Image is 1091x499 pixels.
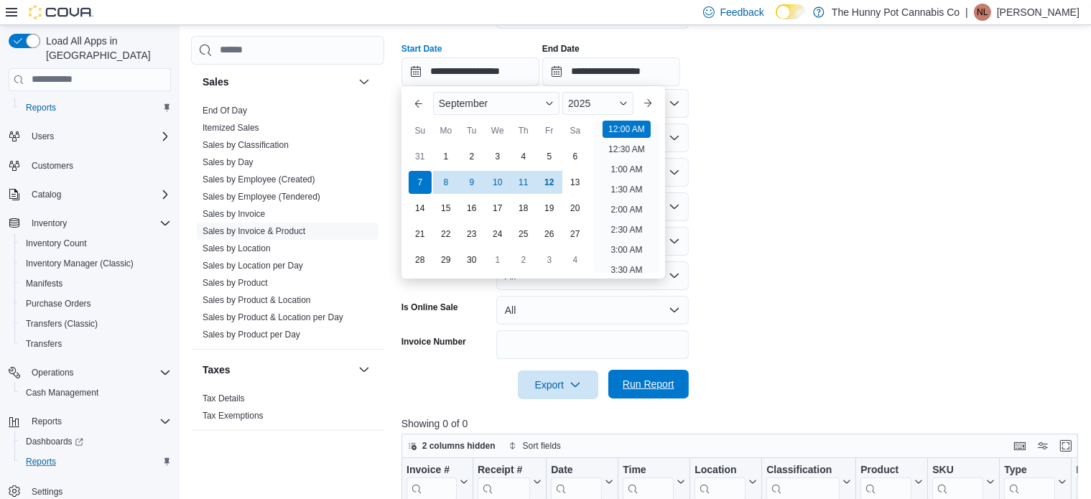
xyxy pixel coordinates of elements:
button: Taxes [203,363,353,377]
div: Th [512,119,535,142]
a: Dashboards [20,433,89,450]
button: Operations [26,364,80,381]
div: day-2 [512,248,535,271]
a: Sales by Classification [203,140,289,150]
a: Sales by Invoice & Product [203,226,305,236]
a: Inventory Manager (Classic) [20,255,139,272]
div: Button. Open the month selector. September is currently selected. [433,92,560,115]
span: 2025 [568,98,590,109]
div: day-19 [538,197,561,220]
div: day-16 [460,197,483,220]
span: Sales by Product [203,277,268,289]
div: Location [695,463,746,477]
span: Reports [26,413,171,430]
div: day-31 [409,145,432,168]
li: 12:30 AM [603,141,651,158]
button: Cash Management [14,383,177,403]
span: Sales by Day [203,157,254,168]
a: Sales by Invoice [203,209,265,219]
span: Itemized Sales [203,122,259,134]
div: day-26 [538,223,561,246]
span: Users [26,128,171,145]
img: Cova [29,5,93,19]
span: Reports [20,453,171,470]
span: Inventory Manager (Classic) [20,255,171,272]
li: 1:30 AM [605,181,648,198]
div: SKU [932,463,983,477]
button: Reports [14,452,177,472]
div: day-7 [409,171,432,194]
span: Sales by Employee (Created) [203,174,315,185]
a: Sales by Product [203,278,268,288]
button: Inventory [26,215,73,232]
button: Users [26,128,60,145]
a: End Of Day [203,106,247,116]
span: Sales by Classification [203,139,289,151]
span: Transfers [20,335,171,353]
div: day-12 [538,171,561,194]
a: Tax Exemptions [203,411,264,421]
span: Cash Management [20,384,171,401]
div: day-4 [512,145,535,168]
span: Export [526,370,590,399]
button: Reports [26,413,68,430]
li: 3:00 AM [605,241,648,258]
button: Transfers [14,334,177,354]
div: day-8 [435,171,458,194]
button: All [496,296,689,325]
button: Catalog [3,185,177,205]
h3: Sales [203,75,229,89]
div: day-30 [460,248,483,271]
div: Button. Open the year selector. 2025 is currently selected. [562,92,633,115]
button: Transfers (Classic) [14,314,177,334]
button: Inventory Manager (Classic) [14,253,177,274]
span: Sales by Product & Location per Day [203,312,343,323]
div: day-2 [460,145,483,168]
span: Dashboards [26,436,83,447]
div: day-13 [564,171,587,194]
a: Itemized Sales [203,123,259,133]
span: Sales by Invoice [203,208,265,220]
div: day-27 [564,223,587,246]
span: Reports [20,99,171,116]
div: Taxes [191,390,384,430]
span: Inventory [32,218,67,229]
button: Sort fields [503,437,567,454]
div: September, 2025 [407,144,588,273]
input: Press the down key to enter a popover containing a calendar. Press the escape key to close the po... [401,57,539,86]
span: Manifests [20,275,171,292]
div: Classification [766,463,840,477]
button: Inventory Count [14,233,177,253]
span: Customers [32,160,73,172]
label: Invoice Number [401,336,466,348]
div: Niki Lai [974,4,991,21]
div: day-22 [435,223,458,246]
a: Transfers [20,335,68,353]
p: | [965,4,968,21]
div: day-28 [409,248,432,271]
div: day-1 [435,145,458,168]
div: day-18 [512,197,535,220]
div: Type [1004,463,1055,477]
span: Inventory Count [26,238,87,249]
div: Product [860,463,911,477]
button: Open list of options [669,132,680,144]
a: Sales by Product & Location per Day [203,312,343,322]
span: Operations [32,367,74,378]
a: Sales by Employee (Created) [203,174,315,185]
span: Reports [26,102,56,113]
button: Next month [636,92,659,115]
div: Tu [460,119,483,142]
ul: Time [594,121,659,273]
a: Sales by Location [203,243,271,253]
button: Operations [3,363,177,383]
a: Reports [20,99,62,116]
button: Reports [14,98,177,118]
span: Feedback [720,5,764,19]
span: Settings [32,486,62,498]
div: day-1 [486,248,509,271]
span: Sales by Product per Day [203,329,300,340]
span: Sort fields [523,440,561,452]
button: Keyboard shortcuts [1011,437,1029,454]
